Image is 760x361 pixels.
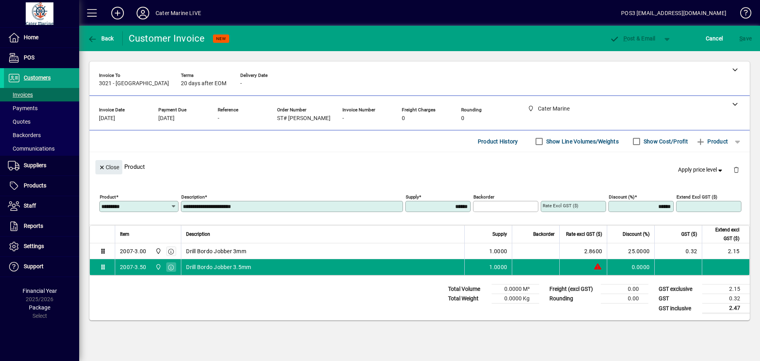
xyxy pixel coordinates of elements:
[492,230,507,239] span: Supply
[4,28,79,48] a: Home
[181,80,226,87] span: 20 days after EOM
[218,115,219,122] span: -
[4,216,79,236] a: Reports
[158,115,175,122] span: [DATE]
[702,294,750,304] td: 0.32
[8,105,38,111] span: Payments
[120,230,129,239] span: Item
[8,92,33,98] span: Invoices
[478,135,518,148] span: Product History
[4,156,79,176] a: Suppliers
[545,294,601,304] td: Rounding
[4,237,79,256] a: Settings
[601,285,648,294] td: 0.00
[8,145,55,152] span: Communications
[489,247,507,255] span: 1.0000
[4,142,79,155] a: Communications
[696,135,728,148] span: Product
[473,194,494,200] mat-label: Backorder
[24,202,36,209] span: Staff
[702,285,750,294] td: 2.15
[4,101,79,115] a: Payments
[4,128,79,142] a: Backorders
[623,35,627,42] span: P
[24,223,43,229] span: Reports
[95,160,122,174] button: Close
[642,138,688,145] label: Show Cost/Profit
[24,243,44,249] span: Settings
[216,36,226,41] span: NEW
[739,35,743,42] span: S
[4,88,79,101] a: Invoices
[727,166,746,173] app-page-header-button: Delete
[129,32,205,45] div: Customer Invoice
[702,304,750,313] td: 2.47
[609,194,635,200] mat-label: Discount (%)
[99,161,119,174] span: Close
[93,163,124,170] app-page-header-button: Close
[153,263,162,271] span: Cater Marine
[692,134,732,149] button: Product
[99,80,169,87] span: 3021 - [GEOGRAPHIC_DATA]
[676,194,717,200] mat-label: Extend excl GST ($)
[79,31,123,46] app-page-header-button: Back
[623,230,650,239] span: Discount (%)
[545,138,619,145] label: Show Line Volumes/Weights
[675,163,727,177] button: Apply price level
[601,294,648,304] td: 0.00
[153,247,162,256] span: Cater Marine
[702,243,749,259] td: 2.15
[654,243,702,259] td: 0.32
[120,263,146,271] div: 2007-3.50
[492,294,539,304] td: 0.0000 Kg
[564,247,602,255] div: 2.8600
[24,162,46,168] span: Suppliers
[240,80,242,87] span: -
[737,31,754,46] button: Save
[610,35,655,42] span: ost & Email
[23,288,57,294] span: Financial Year
[566,230,602,239] span: Rate excl GST ($)
[444,294,492,304] td: Total Weight
[4,257,79,277] a: Support
[606,31,659,46] button: Post & Email
[739,32,752,45] span: ave
[89,152,750,181] div: Product
[621,7,726,19] div: POS3 [EMAIL_ADDRESS][DOMAIN_NAME]
[156,7,201,19] div: Cater Marine LIVE
[4,115,79,128] a: Quotes
[492,285,539,294] td: 0.0000 M³
[4,48,79,68] a: POS
[186,263,251,271] span: Drill Bordo Jobber 3.5mm
[475,134,521,149] button: Product History
[444,285,492,294] td: Total Volume
[706,32,723,45] span: Cancel
[130,6,156,20] button: Profile
[489,263,507,271] span: 1.0000
[342,115,344,122] span: -
[24,182,46,189] span: Products
[186,230,210,239] span: Description
[4,196,79,216] a: Staff
[4,176,79,196] a: Products
[277,115,331,122] span: ST# [PERSON_NAME]
[100,194,116,200] mat-label: Product
[707,225,739,243] span: Extend excl GST ($)
[99,115,115,122] span: [DATE]
[24,34,38,40] span: Home
[727,160,746,179] button: Delete
[406,194,419,200] mat-label: Supply
[734,2,750,27] a: Knowledge Base
[87,35,114,42] span: Back
[655,294,702,304] td: GST
[181,194,205,200] mat-label: Description
[120,247,146,255] div: 2007-3.00
[402,115,405,122] span: 0
[681,230,697,239] span: GST ($)
[105,6,130,20] button: Add
[655,304,702,313] td: GST inclusive
[24,54,34,61] span: POS
[8,118,30,125] span: Quotes
[29,304,50,311] span: Package
[704,31,725,46] button: Cancel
